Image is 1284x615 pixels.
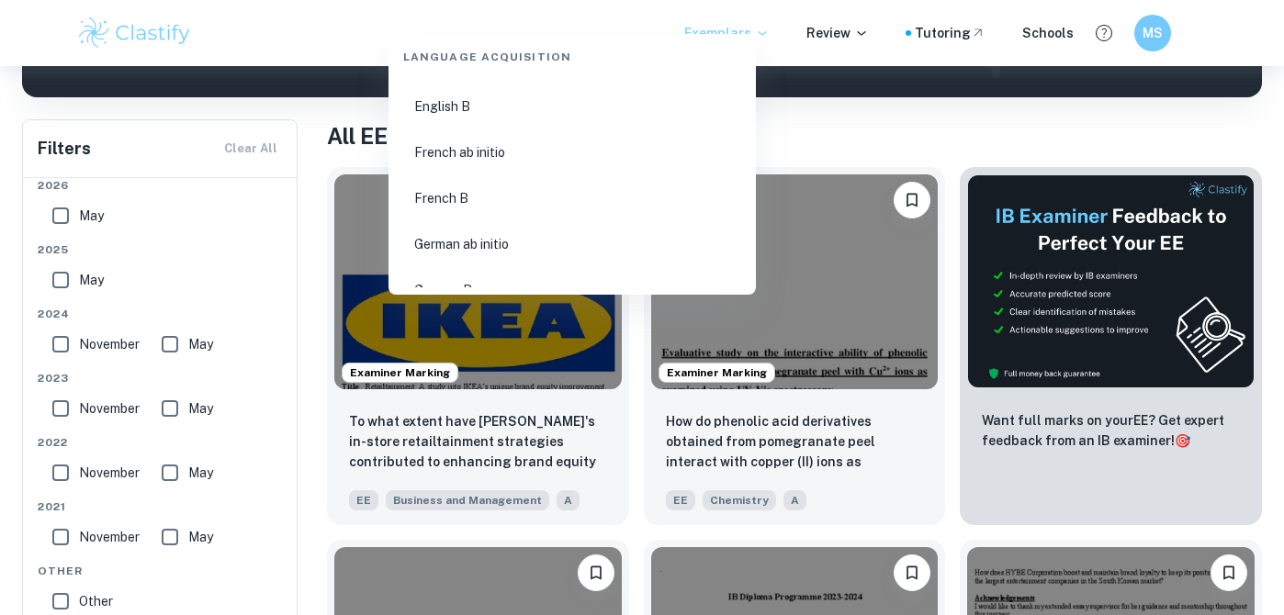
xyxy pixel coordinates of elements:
[557,490,580,510] span: A
[334,174,622,389] img: Business and Management EE example thumbnail: To what extent have IKEA's in-store reta
[396,34,749,73] div: Language Acquisition
[38,306,284,322] span: 2024
[38,136,91,162] h6: Filters
[396,269,749,311] li: German B
[894,554,930,591] button: Bookmark
[38,498,284,515] span: 2021
[79,463,140,483] span: November
[79,206,104,226] span: May
[188,334,213,354] span: May
[684,23,770,43] p: Exemplars
[343,364,457,381] span: Examiner Marking
[38,434,284,451] span: 2022
[806,23,869,43] p: Review
[659,364,774,381] span: Examiner Marking
[666,490,695,510] span: EE
[327,167,629,525] a: Examiner MarkingBookmarkTo what extent have IKEA's in-store retailtainment strategies contributed...
[915,23,986,43] a: Tutoring
[1088,17,1120,49] button: Help and Feedback
[396,85,749,128] li: English B
[79,334,140,354] span: November
[79,398,140,419] span: November
[982,410,1240,451] p: Want full marks on your EE ? Get expert feedback from an IB examiner!
[38,370,284,386] span: 2023
[396,177,749,219] li: French B
[38,177,284,194] span: 2026
[666,411,924,474] p: How do phenolic acid derivatives obtained from pomegranate peel interact with copper (II) ions as...
[1175,433,1190,448] span: 🎯
[1134,15,1171,51] button: MS
[349,411,607,474] p: To what extent have IKEA's in-store retailtainment strategies contributed to enhancing brand equi...
[1211,554,1247,591] button: Bookmark
[1143,23,1164,43] h6: MS
[894,182,930,218] button: Bookmark
[578,554,614,591] button: Bookmark
[79,527,140,547] span: November
[651,174,939,389] img: Chemistry EE example thumbnail: How do phenolic acid derivatives obtaine
[76,15,193,51] img: Clastify logo
[79,270,104,290] span: May
[960,167,1262,525] a: ThumbnailWant full marks on yourEE? Get expert feedback from an IB examiner!
[396,131,749,173] li: French ab initio
[38,563,284,579] span: Other
[396,223,749,265] li: German ab initio
[386,490,549,510] span: Business and Management
[644,167,946,525] a: Examiner MarkingBookmarkHow do phenolic acid derivatives obtained from pomegranate peel interact ...
[327,119,1262,152] h1: All EE Examples
[349,490,378,510] span: EE
[783,490,806,510] span: A
[188,463,213,483] span: May
[967,174,1255,388] img: Thumbnail
[1022,23,1074,43] a: Schools
[38,241,284,258] span: 2025
[703,490,776,510] span: Chemistry
[79,591,113,611] span: Other
[188,527,213,547] span: May
[188,398,213,419] span: May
